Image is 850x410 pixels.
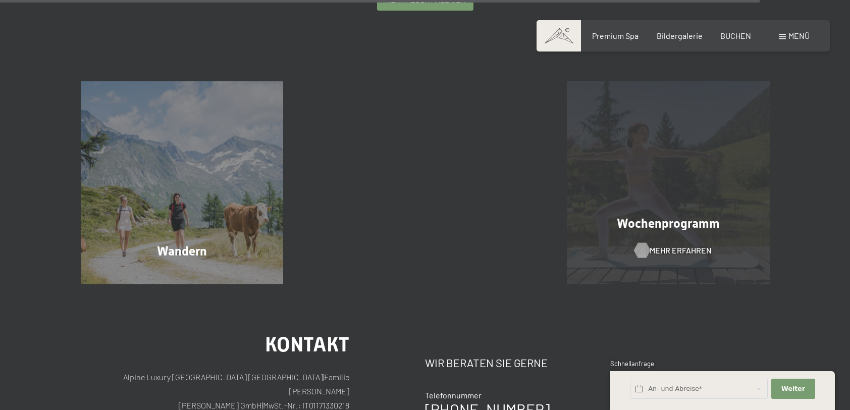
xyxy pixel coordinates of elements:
span: Weiter [781,384,805,393]
a: Alle Wanderbilder des Hotel Schwarzenstein ansehen Wandern [61,81,304,284]
span: | [323,372,324,382]
a: Bildergalerie [657,31,703,40]
a: BUCHEN [720,31,751,40]
a: Alle Wanderbilder des Hotel Schwarzenstein ansehen Wochenprogramm Mehr erfahren [547,81,790,284]
span: Wir beraten Sie gerne [425,356,548,369]
span: Menü [788,31,810,40]
span: Telefonnummer [425,390,482,400]
button: Weiter [771,379,815,399]
span: | [262,400,263,410]
span: Mehr erfahren [650,245,712,256]
span: Wochenprogramm [617,216,720,231]
span: Kontakt [265,333,349,356]
span: Wandern [157,244,207,259]
span: Schnellanfrage [610,360,654,368]
a: Premium Spa [592,31,639,40]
